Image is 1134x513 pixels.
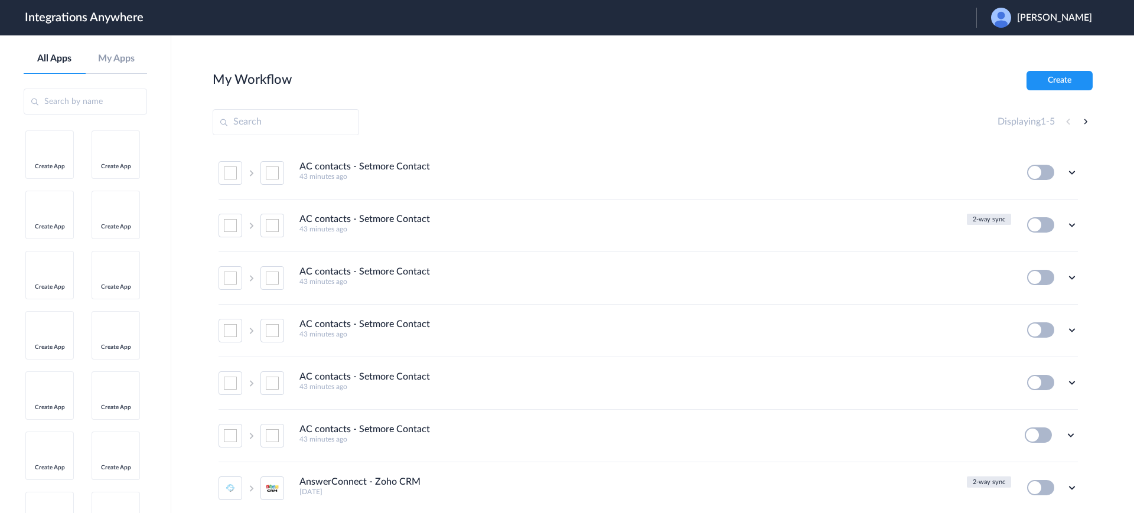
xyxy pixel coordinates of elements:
[299,488,961,496] h5: [DATE]
[97,223,134,230] span: Create App
[31,163,68,170] span: Create App
[299,172,1011,181] h5: 43 minutes ago
[24,89,147,115] input: Search by name
[97,344,134,351] span: Create App
[1050,117,1055,126] span: 5
[31,464,68,471] span: Create App
[299,214,430,225] h4: AC contacts - Setmore Contact
[299,476,421,488] h4: AnswerConnect - Zoho CRM
[97,464,134,471] span: Create App
[299,266,430,277] h4: AC contacts - Setmore Contact
[31,283,68,290] span: Create App
[97,404,134,411] span: Create App
[299,319,430,330] h4: AC contacts - Setmore Contact
[1027,71,1093,90] button: Create
[1017,12,1092,24] span: [PERSON_NAME]
[991,8,1011,28] img: user.png
[299,330,1011,338] h5: 43 minutes ago
[213,72,292,87] h2: My Workflow
[213,109,359,135] input: Search
[299,371,430,383] h4: AC contacts - Setmore Contact
[299,383,1011,391] h5: 43 minutes ago
[299,225,961,233] h5: 43 minutes ago
[299,424,430,435] h4: AC contacts - Setmore Contact
[86,53,148,64] a: My Apps
[299,435,1011,443] h5: 43 minutes ago
[1041,117,1046,126] span: 1
[31,404,68,411] span: Create App
[299,277,1011,286] h5: 43 minutes ago
[31,223,68,230] span: Create App
[967,214,1011,225] button: 2-way sync
[299,161,430,172] h4: AC contacts - Setmore Contact
[998,116,1055,128] h4: Displaying -
[31,344,68,351] span: Create App
[967,476,1011,488] button: 2-way sync
[25,11,144,25] h1: Integrations Anywhere
[97,163,134,170] span: Create App
[97,283,134,290] span: Create App
[24,53,86,64] a: All Apps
